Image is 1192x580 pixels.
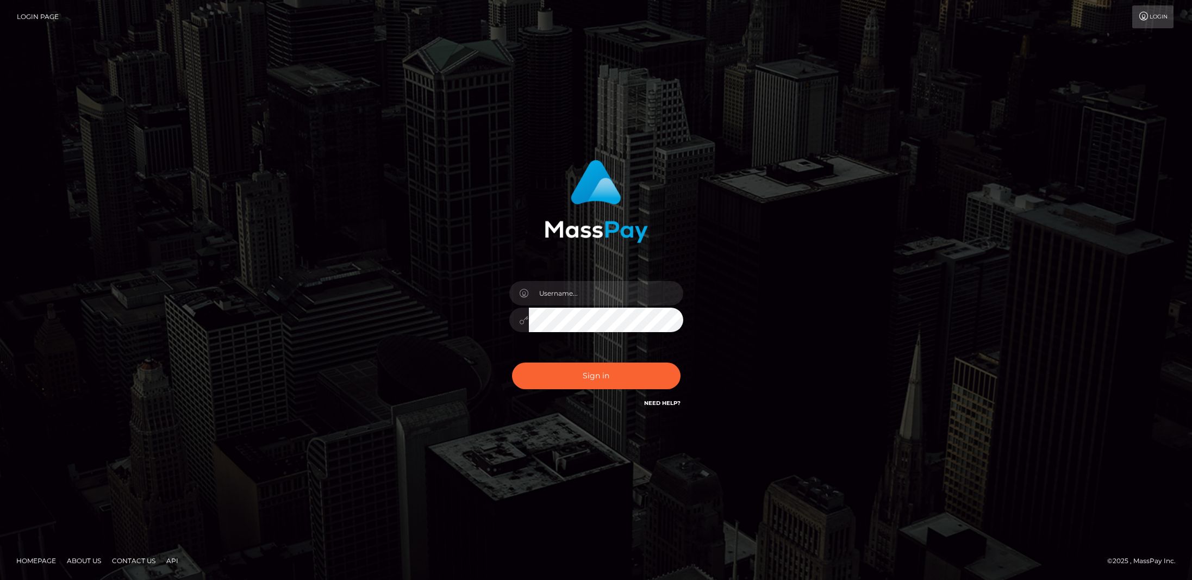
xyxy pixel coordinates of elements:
[12,552,60,569] a: Homepage
[545,160,648,243] img: MassPay Login
[644,400,681,407] a: Need Help?
[162,552,183,569] a: API
[108,552,160,569] a: Contact Us
[1107,555,1184,567] div: © 2025 , MassPay Inc.
[512,363,681,389] button: Sign in
[17,5,59,28] a: Login Page
[529,281,683,305] input: Username...
[1132,5,1174,28] a: Login
[63,552,105,569] a: About Us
